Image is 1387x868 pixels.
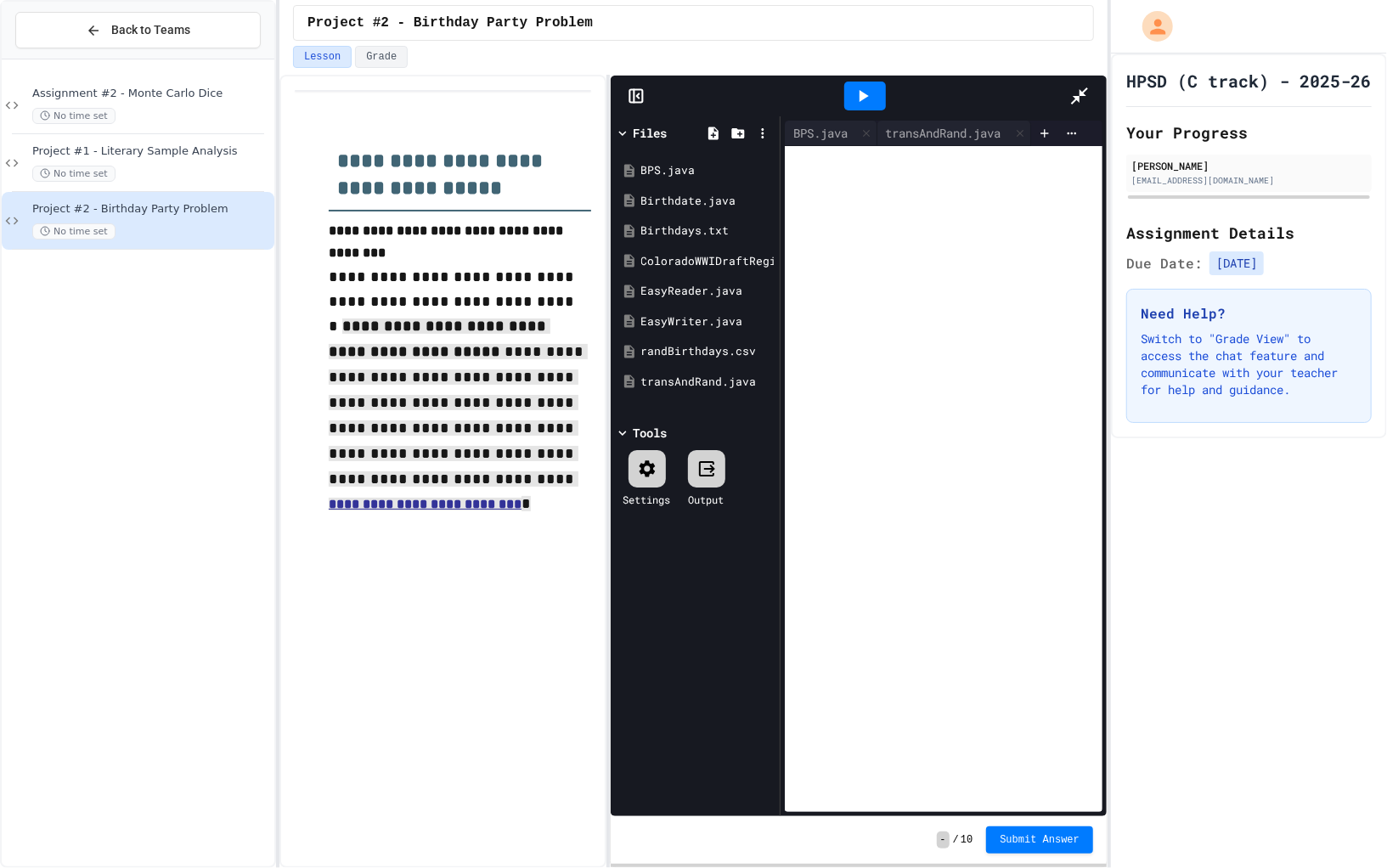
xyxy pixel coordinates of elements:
p: Switch to "Grade View" to access the chat feature and communicate with your teacher for help and ... [1141,330,1357,398]
div: transAndRand.java [877,121,1031,146]
button: Back to Teams [15,12,261,48]
div: BPS.java [641,162,774,179]
span: No time set [32,166,116,182]
div: Birthdate.java [1031,124,1143,142]
span: Project #1 - Literary Sample Analysis [32,144,271,159]
h3: Need Help? [1141,303,1357,324]
div: Files [634,124,668,142]
span: [DATE] [1209,251,1264,275]
div: Birthdays.txt [641,223,774,240]
h2: Assignment Details [1126,221,1372,245]
span: - [937,831,950,848]
div: randBirthdays.csv [641,343,774,360]
div: Birthdate.java [641,193,774,210]
span: Due Date: [1126,253,1203,273]
span: / [953,833,959,847]
span: Submit Answer [1000,833,1080,847]
span: Project #2 - Birthday Party Problem [32,202,271,217]
div: ColoradoWWIDraftRegistrationCards1917.pdf [641,253,774,270]
div: BPS.java [785,121,877,146]
span: Back to Teams [111,21,190,39]
div: [PERSON_NAME] [1131,158,1367,173]
div: BPS.java [785,124,856,142]
h1: HPSD (C track) - 2025-26 [1126,69,1371,93]
span: No time set [32,108,116,124]
div: transAndRand.java [877,124,1010,142]
div: Settings [623,492,671,507]
div: [EMAIL_ADDRESS][DOMAIN_NAME] [1131,174,1367,187]
button: Submit Answer [986,826,1093,854]
div: Birthdate.java [1031,121,1164,146]
span: No time set [32,223,116,240]
span: Assignment #2 - Monte Carlo Dice [32,87,271,101]
span: Project #2 - Birthday Party Problem [307,13,593,33]
div: My Account [1125,7,1177,46]
button: Grade [355,46,408,68]
span: 10 [961,833,973,847]
div: Tools [634,424,668,442]
h2: Your Progress [1126,121,1372,144]
button: Lesson [293,46,352,68]
div: EasyReader.java [641,283,774,300]
div: Output [689,492,725,507]
div: EasyWriter.java [641,313,774,330]
div: transAndRand.java [641,374,774,391]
